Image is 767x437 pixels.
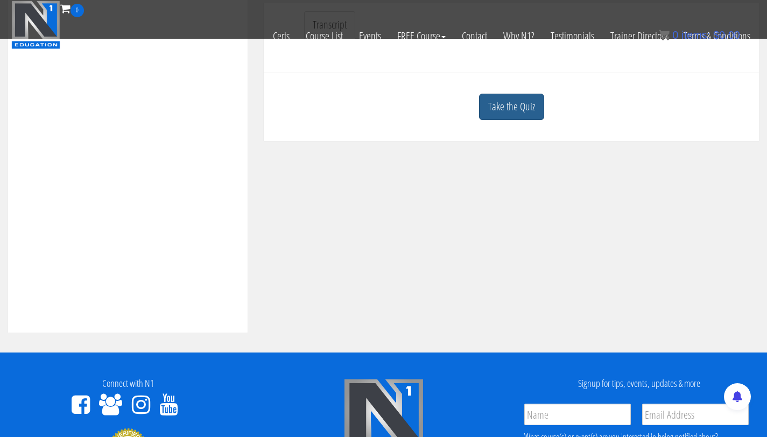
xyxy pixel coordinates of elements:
a: 0 [60,1,84,16]
a: Why N1? [495,17,543,55]
img: n1-education [11,1,60,49]
a: Testimonials [543,17,602,55]
a: Take the Quiz [479,94,544,120]
a: Certs [265,17,298,55]
input: Name [524,404,631,425]
a: Events [351,17,389,55]
img: icon11.png [659,30,670,40]
a: Contact [454,17,495,55]
a: Terms & Conditions [675,17,758,55]
span: items: [681,29,710,41]
span: 0 [672,29,678,41]
h4: Connect with N1 [8,378,248,389]
span: 0 [71,4,84,17]
span: $ [713,29,719,41]
a: FREE Course [389,17,454,55]
h4: Signup for tips, events, updates & more [519,378,759,389]
input: Email Address [642,404,749,425]
bdi: 0.00 [713,29,740,41]
a: Course List [298,17,351,55]
a: Trainer Directory [602,17,675,55]
a: 0 items: $0.00 [659,29,740,41]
